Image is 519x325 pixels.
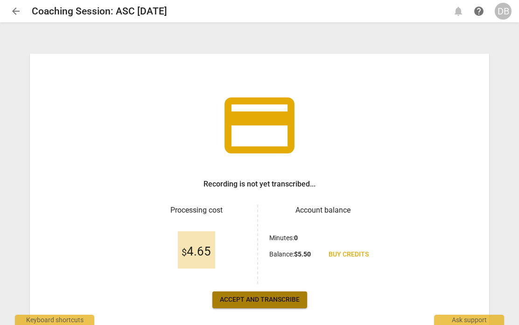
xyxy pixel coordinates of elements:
div: Ask support [434,315,504,325]
h3: Account balance [269,205,376,216]
p: Minutes : [269,233,298,243]
button: Accept and transcribe [212,291,307,308]
div: Keyboard shortcuts [15,315,94,325]
span: 4.65 [182,245,211,259]
span: $ [182,247,187,258]
span: help [473,6,484,17]
button: DB [495,3,512,20]
span: Accept and transcribe [220,295,300,304]
h3: Processing cost [143,205,250,216]
h2: Coaching Session: ASC [DATE] [32,6,167,17]
span: credit_card [217,83,302,167]
span: arrow_back [10,6,21,17]
a: Buy credits [321,246,376,263]
p: Balance : [269,249,311,259]
b: $ 5.50 [294,250,311,258]
span: Buy credits [329,250,369,259]
b: 0 [294,234,298,242]
h3: Recording is not yet transcribed... [203,179,316,190]
a: Help [470,3,487,20]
